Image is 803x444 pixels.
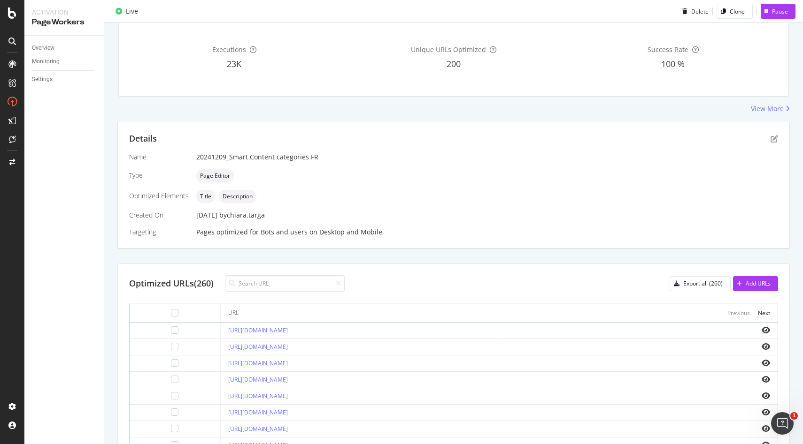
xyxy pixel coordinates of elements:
a: Settings [32,75,97,84]
span: 200 [447,58,461,69]
span: 1 [790,412,798,420]
div: Desktop and Mobile [319,227,382,237]
div: Mots-clés [118,55,142,61]
span: Description [223,194,253,199]
div: Created On [129,211,189,220]
button: Delete [679,4,709,19]
a: [URL][DOMAIN_NAME] [228,359,288,367]
iframe: Intercom live chat [771,412,794,435]
div: Optimized URLs (260) [129,278,214,290]
div: Export all (260) [683,279,723,287]
div: Live [126,7,138,16]
div: by chiara.targa [219,211,265,220]
div: Pause [772,7,788,15]
div: Next [758,309,770,317]
div: URL [228,309,239,317]
div: Domaine [49,55,72,61]
div: Overview [32,43,54,53]
a: [URL][DOMAIN_NAME] [228,408,288,416]
div: Details [129,133,157,145]
i: eye [762,343,770,350]
div: Add URLs [746,279,771,287]
span: Success Rate [648,45,688,54]
a: Monitoring [32,57,97,67]
div: neutral label [196,169,234,182]
i: eye [762,392,770,399]
a: View More [751,104,790,113]
div: Pages optimized for on [196,227,778,237]
input: Search URL [225,275,345,292]
i: eye [762,359,770,367]
span: Title [200,194,211,199]
button: Next [758,307,770,318]
div: pen-to-square [771,135,778,143]
img: tab_keywords_by_traffic_grey.svg [108,54,116,62]
div: Bots and users [261,227,308,237]
div: Name [129,152,189,162]
div: Targeting [129,227,189,237]
img: tab_domain_overview_orange.svg [39,54,46,62]
a: [URL][DOMAIN_NAME] [228,425,288,433]
div: PageWorkers [32,17,96,28]
i: eye [762,425,770,432]
a: [URL][DOMAIN_NAME] [228,392,288,400]
div: Clone [730,7,745,15]
div: v 4.0.25 [26,15,46,23]
div: Type [129,171,189,180]
div: Activation [32,8,96,17]
div: Previous [727,309,750,317]
i: eye [762,326,770,334]
div: View More [751,104,784,113]
a: [URL][DOMAIN_NAME] [228,343,288,351]
span: Executions [212,45,246,54]
button: Add URLs [733,276,778,291]
div: [DATE] [196,211,778,220]
div: Monitoring [32,57,60,67]
span: Page Editor [200,173,230,179]
span: 23K [227,58,241,69]
i: eye [762,408,770,416]
button: Pause [761,4,795,19]
div: Optimized Elements [129,191,189,201]
div: neutral label [196,190,215,203]
img: website_grey.svg [15,24,23,32]
div: 20241209_Smart Content categories FR [196,152,778,162]
a: Overview [32,43,97,53]
img: logo_orange.svg [15,15,23,23]
div: Settings [32,75,53,84]
button: Export all (260) [670,276,731,291]
div: Domaine: [DOMAIN_NAME] [24,24,106,32]
div: neutral label [219,190,256,203]
i: eye [762,376,770,383]
a: [URL][DOMAIN_NAME] [228,326,288,334]
button: Clone [717,4,753,19]
button: Previous [727,307,750,318]
span: 100 % [661,58,685,69]
a: [URL][DOMAIN_NAME] [228,376,288,384]
span: Unique URLs Optimized [411,45,486,54]
div: Delete [691,7,709,15]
